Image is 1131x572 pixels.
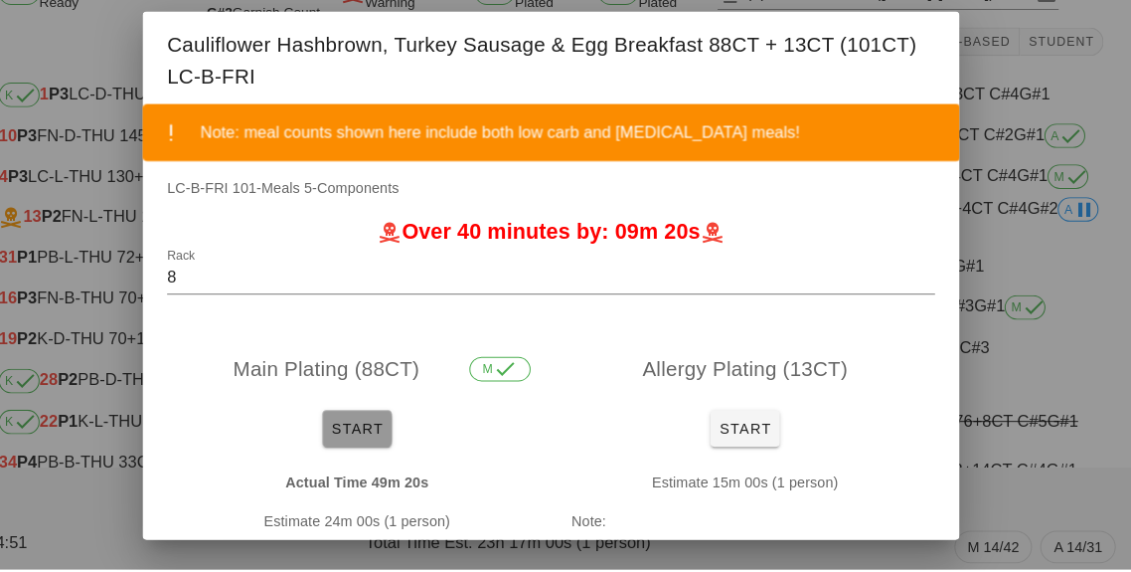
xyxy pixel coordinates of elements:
[192,77,277,108] span: LC-B-FRI
[208,514,546,536] p: Estimate 24m 00s (1 person)
[351,427,403,443] span: Start
[569,345,939,409] div: Allergy Plating (13CT)
[721,417,788,453] button: Start
[585,514,923,536] p: Note:
[192,260,219,275] label: Rack
[585,477,923,498] p: Estimate 15m 00s (1 person)
[343,417,410,453] button: Start
[192,232,939,256] h2: Over 40 minutes by: 09m 20s
[208,477,546,498] p: Actual Time 49m 20s
[728,427,780,443] span: Start
[192,345,562,409] div: Main Plating (88CT)
[168,29,963,118] div: Cauliflower Hashbrown, Turkey Sausage & Egg Breakfast 88CT + 13CT (101CT)
[168,190,963,232] div: LC-B-FRI 101-Meals 5-Components
[499,366,533,388] span: M
[224,134,947,158] div: Note: meal counts shown here include both low carb and [MEDICAL_DATA] meals!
